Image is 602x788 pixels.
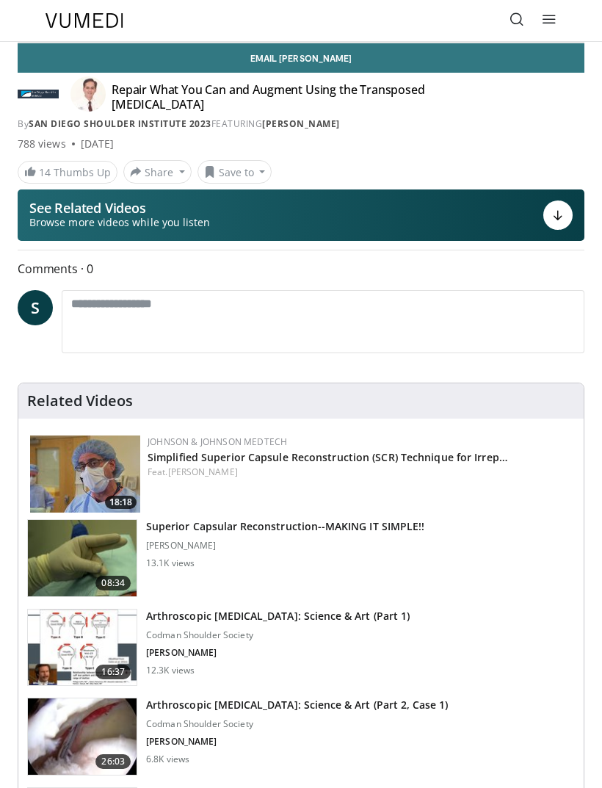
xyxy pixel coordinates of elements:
[30,435,140,513] a: 18:18
[146,736,449,748] p: [PERSON_NAME]
[146,557,195,569] p: 13.1K views
[18,43,584,73] a: Email [PERSON_NAME]
[146,629,410,641] p: Codman Shoulder Society
[95,665,131,679] span: 16:37
[18,290,53,325] a: S
[146,665,195,676] p: 12.3K views
[18,118,584,131] div: By FEATURING
[29,215,210,230] span: Browse more videos while you listen
[148,450,508,464] a: Simplified Superior Capsule Reconstruction (SCR) Technique for Irrep…
[146,718,449,730] p: Codman Shoulder Society
[27,519,575,597] a: 08:34 Superior Capsular Reconstruction--MAKING IT SIMPLE!! [PERSON_NAME] 13.1K views
[39,165,51,179] span: 14
[27,392,133,410] h4: Related Videos
[262,118,340,130] a: [PERSON_NAME]
[146,609,410,623] h3: Arthroscopic [MEDICAL_DATA]: Science & Art (Part 1)
[148,466,572,479] div: Feat.
[27,698,575,776] a: 26:03 Arthroscopic [MEDICAL_DATA]: Science & Art (Part 2, Case 1) Codman Shoulder Society [PERSON...
[28,698,137,775] img: d89f0267-306c-4f6a-b37a-3c9fe0bc066b.150x105_q85_crop-smart_upscale.jpg
[105,496,137,509] span: 18:18
[146,540,424,552] p: [PERSON_NAME]
[168,466,238,478] a: [PERSON_NAME]
[146,647,410,659] p: [PERSON_NAME]
[146,698,449,712] h3: Arthroscopic [MEDICAL_DATA]: Science & Art (Part 2, Case 1)
[18,189,584,241] button: See Related Videos Browse more videos while you listen
[18,82,59,106] img: San Diego Shoulder Institute 2023
[29,200,210,215] p: See Related Videos
[146,753,189,765] p: 6.8K views
[18,259,584,278] span: Comments 0
[27,609,575,687] a: 16:37 Arthroscopic [MEDICAL_DATA]: Science & Art (Part 1) Codman Shoulder Society [PERSON_NAME] 1...
[46,13,123,28] img: VuMedi Logo
[81,137,114,151] div: [DATE]
[70,76,106,112] img: Avatar
[112,82,514,112] h4: Repair What You Can and Augment Using the Transposed [MEDICAL_DATA]
[146,519,424,534] h3: Superior Capsular Reconstruction--MAKING IT SIMPLE!!
[28,610,137,686] img: 83a4a6a0-2498-4462-a6c6-c2fb0fff2d55.150x105_q85_crop-smart_upscale.jpg
[95,576,131,590] span: 08:34
[18,161,117,184] a: 14 Thumbs Up
[29,118,211,130] a: San Diego Shoulder Institute 2023
[18,137,66,151] span: 788 views
[30,435,140,513] img: 260e5db7-c47a-4dfd-9764-017f3066a755.150x105_q85_crop-smart_upscale.jpg
[123,160,192,184] button: Share
[148,435,287,448] a: Johnson & Johnson MedTech
[28,520,137,596] img: 75b8f971-e86e-4977-8425-f95911291d47.150x105_q85_crop-smart_upscale.jpg
[197,160,272,184] button: Save to
[95,754,131,769] span: 26:03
